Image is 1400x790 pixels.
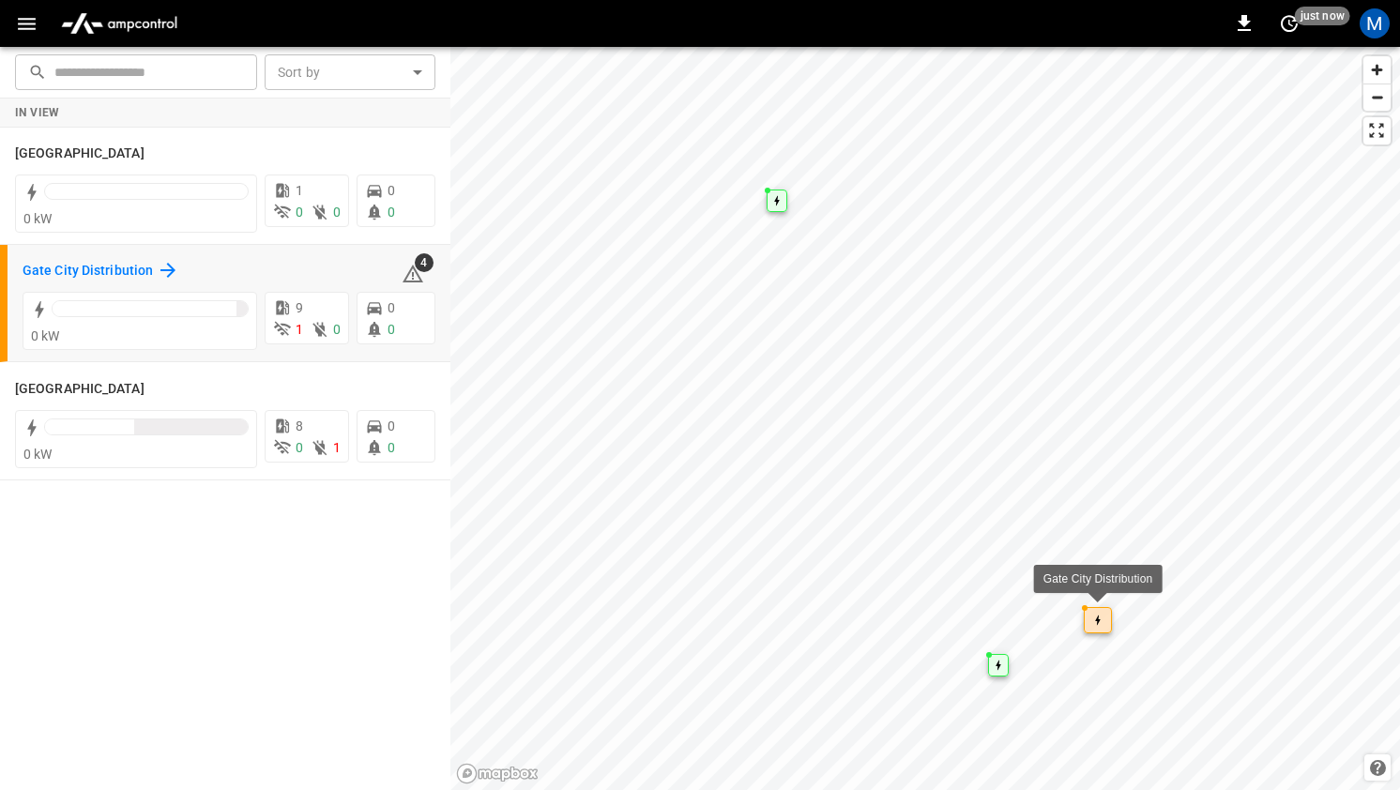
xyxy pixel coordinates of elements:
canvas: Map [450,47,1400,790]
button: Zoom in [1363,56,1391,84]
span: 0 [333,322,341,337]
span: 8 [296,418,303,433]
span: 0 [388,322,395,337]
div: profile-icon [1360,8,1390,38]
span: 1 [333,440,341,455]
span: 0 [296,205,303,220]
span: 1 [296,322,303,337]
span: 0 [388,205,395,220]
span: 1 [296,183,303,198]
div: Gate City Distribution [1043,570,1153,588]
span: 0 [333,205,341,220]
span: 0 kW [23,447,53,462]
h6: Gate City Distribution [23,261,153,281]
span: 0 [388,300,395,315]
span: 0 kW [23,211,53,226]
div: Map marker [767,190,787,212]
button: Zoom out [1363,84,1391,111]
h6: Huntington Beach [15,379,145,400]
span: 4 [415,253,434,272]
button: set refresh interval [1274,8,1304,38]
span: just now [1295,7,1350,25]
span: 0 [388,183,395,198]
h6: Fresno [15,144,145,164]
div: Map marker [1084,607,1112,633]
span: 9 [296,300,303,315]
div: Map marker [988,654,1009,676]
img: ampcontrol.io logo [53,6,185,41]
span: 0 kW [31,328,60,343]
span: Zoom out [1363,84,1391,111]
span: 0 [296,440,303,455]
span: 0 [388,440,395,455]
strong: In View [15,106,60,119]
a: Mapbox homepage [456,763,539,784]
span: 0 [388,418,395,433]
